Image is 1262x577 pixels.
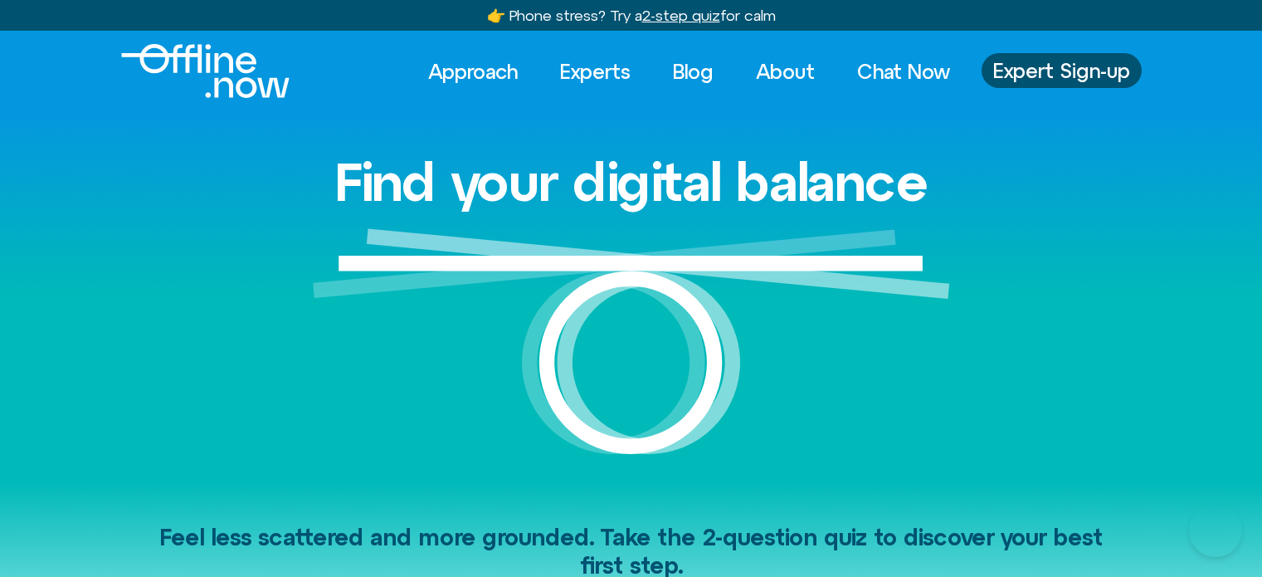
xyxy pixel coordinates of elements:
img: Offline.Now logo in white. Text of the words offline.now with a line going through the "O" [121,44,290,98]
a: Blog [658,53,728,90]
a: Expert Sign-up [982,53,1142,88]
div: Logo [121,44,261,98]
a: Experts [545,53,646,90]
span: Expert Sign-up [993,60,1130,81]
a: About [741,53,830,90]
h1: Find your digital balance [334,153,928,211]
a: Approach [413,53,533,90]
img: Graphic of a white circle with a white line balancing on top to represent balance. [313,228,950,482]
a: Chat Now [842,53,965,90]
a: 👉 Phone stress? Try a2-step quizfor calm [487,7,776,24]
iframe: Botpress [1189,504,1242,557]
u: 2-step quiz [642,7,720,24]
nav: Menu [413,53,965,90]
